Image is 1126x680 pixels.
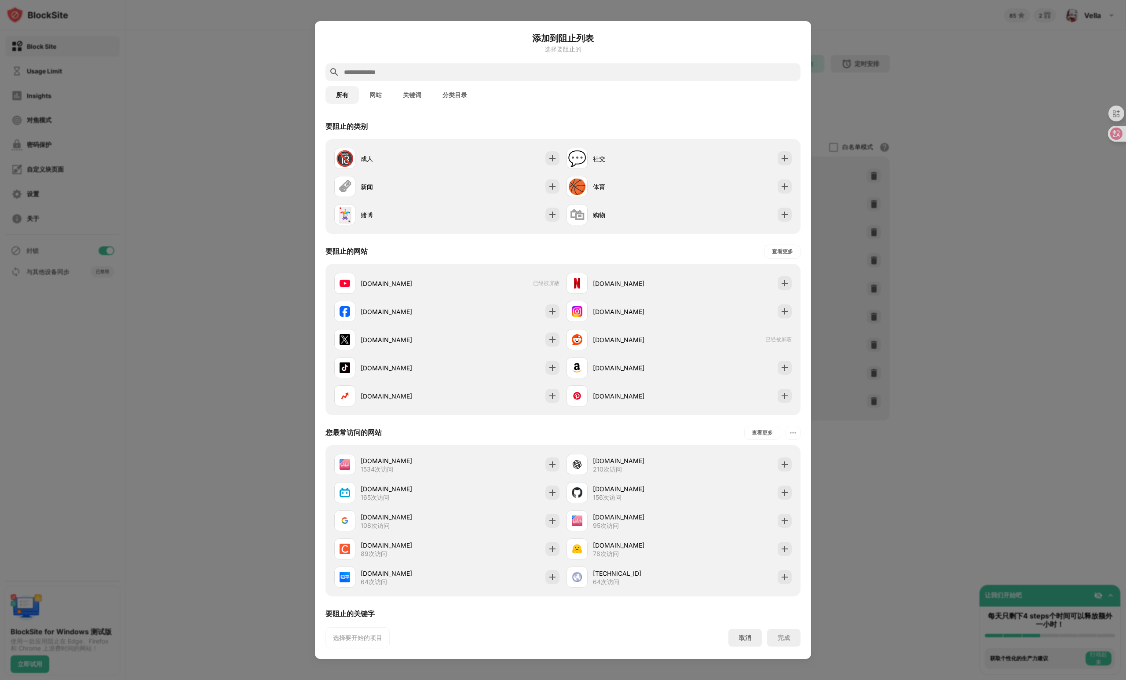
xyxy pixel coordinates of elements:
[593,578,619,586] div: 64次访问
[361,456,447,465] div: [DOMAIN_NAME]
[752,428,773,437] div: 查看更多
[325,609,375,619] div: 要阻止的关键字
[361,279,447,288] div: [DOMAIN_NAME]
[361,541,447,550] div: [DOMAIN_NAME]
[765,336,792,344] span: 已经被屏蔽
[340,362,350,373] img: favicons
[593,550,619,558] div: 78次访问
[593,494,621,501] div: 156次访问
[361,335,447,344] div: [DOMAIN_NAME]
[361,569,447,578] div: [DOMAIN_NAME]
[361,550,387,558] div: 89次访问
[340,334,350,345] img: favicons
[337,178,352,196] div: 🗞
[572,459,582,470] img: favicons
[593,363,679,373] div: [DOMAIN_NAME]
[340,306,350,317] img: favicons
[739,634,751,642] div: 取消
[593,522,619,530] div: 95次访问
[593,541,679,550] div: [DOMAIN_NAME]
[392,86,432,104] button: 关键词
[593,279,679,288] div: [DOMAIN_NAME]
[325,122,368,132] div: 要阻止的类别
[361,484,447,494] div: [DOMAIN_NAME]
[361,512,447,522] div: [DOMAIN_NAME]
[568,178,586,196] div: 🏀
[340,515,350,526] img: favicons
[572,391,582,401] img: favicons
[568,150,586,168] div: 💬
[593,512,679,522] div: [DOMAIN_NAME]
[361,307,447,316] div: [DOMAIN_NAME]
[593,154,679,163] div: 社交
[333,633,382,642] div: 选择要开始的项目
[593,484,679,494] div: [DOMAIN_NAME]
[533,280,559,287] span: 已经被屏蔽
[325,428,382,438] div: 您最常访问的网站
[593,307,679,316] div: [DOMAIN_NAME]
[772,247,793,256] div: 查看更多
[336,206,354,224] div: 🃏
[778,634,790,641] div: 完成
[593,335,679,344] div: [DOMAIN_NAME]
[572,306,582,317] img: favicons
[572,572,582,582] img: favicons
[572,362,582,373] img: favicons
[572,544,582,554] img: favicons
[340,487,350,498] img: favicons
[593,210,679,219] div: 购物
[361,578,387,586] div: 64次访问
[340,391,350,401] img: favicons
[325,46,801,53] div: 选择要阻止的
[593,465,622,473] div: 210次访问
[340,544,350,554] img: favicons
[593,569,679,578] div: [TECHNICAL_ID]
[340,572,350,582] img: favicons
[572,515,582,526] img: favicons
[361,182,447,191] div: 新闻
[593,391,679,401] div: [DOMAIN_NAME]
[361,465,393,473] div: 1534次访问
[593,182,679,191] div: 体育
[361,494,389,501] div: 165次访问
[340,459,350,470] img: favicons
[329,67,340,77] img: search.svg
[572,487,582,498] img: favicons
[359,86,392,104] button: 网站
[570,206,585,224] div: 🛍
[432,86,478,104] button: 分类目录
[572,334,582,345] img: favicons
[572,278,582,289] img: favicons
[340,278,350,289] img: favicons
[361,522,390,530] div: 108次访问
[325,86,359,104] button: 所有
[325,247,368,256] div: 要阻止的网站
[593,456,679,465] div: [DOMAIN_NAME]
[361,210,447,219] div: 赌博
[361,391,447,401] div: [DOMAIN_NAME]
[336,150,354,168] div: 🔞
[361,363,447,373] div: [DOMAIN_NAME]
[361,154,447,163] div: 成人
[325,32,801,45] h6: 添加到阻止列表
